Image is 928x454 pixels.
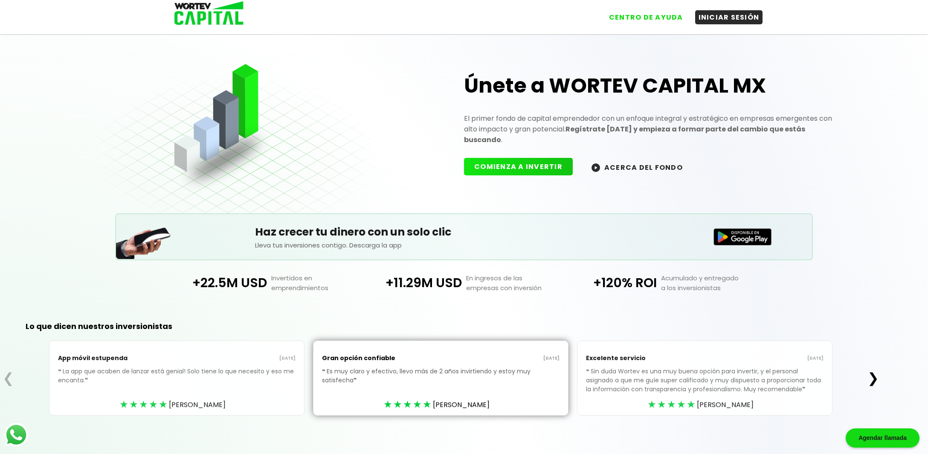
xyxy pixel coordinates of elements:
iframe: Button to launch messaging window [7,420,34,447]
p: [DATE] [177,355,296,362]
p: La app que acaben de lanzar está genial! Solo tiene lo que necesito y eso me encanta. [58,367,296,398]
p: Sin duda Wortev es una muy buena opción para invertir, y el personal asignado a que me guíe super... [586,367,824,407]
span: ❞ [85,376,90,384]
span: ❝ [58,367,63,375]
img: Teléfono [116,217,171,259]
span: ❝ [586,367,591,375]
strong: Regístrate [DATE] y empieza a formar parte del cambio que estás buscando [464,124,805,145]
button: CENTRO DE AYUDA [606,10,687,24]
p: Excelente servicio [586,349,705,367]
img: Disponible en Google Play [713,228,771,245]
div: ★★★★★ [384,398,433,411]
img: logos_whatsapp-icon.242b2217.svg [4,423,28,447]
img: wortev-capital-acerca-del-fondo [592,163,600,172]
button: ❯ [865,370,882,387]
p: Invertidos en emprendimientos [267,273,366,293]
a: COMIENZA A INVERTIR [464,162,581,172]
span: ❞ [354,376,358,384]
span: [PERSON_NAME] [433,399,490,410]
button: ACERCA DEL FONDO [581,158,693,176]
div: ★★★★★ [648,398,697,411]
button: INICIAR SESIÓN [695,10,763,24]
span: ❝ [322,367,327,375]
p: Lleva tus inversiones contigo. Descarga la app [255,240,673,250]
p: +11.29M USD [367,273,462,293]
a: INICIAR SESIÓN [687,4,763,24]
p: El primer fondo de capital emprendedor con un enfoque integral y estratégico en empresas emergent... [464,113,835,145]
div: Agendar llamada [846,428,919,448]
div: ★★★★★ [120,398,169,411]
p: Es muy claro y efectivo, llevo más de 2 años invirtiendo y estoy muy satisfecha [322,367,560,398]
h1: Únete a WORTEV CAPITAL MX [464,72,835,99]
p: +120% ROI [561,273,656,293]
p: En ingresos de las empresas con inversión [462,273,561,293]
p: +22.5M USD [172,273,267,293]
p: Acumulado y entregado a los inversionistas [657,273,756,293]
p: [DATE] [441,355,560,362]
p: Gran opción confiable [322,349,441,367]
button: COMIENZA A INVERTIR [464,158,573,175]
span: ❞ [802,385,807,393]
a: CENTRO DE AYUDA [597,4,687,24]
h5: Haz crecer tu dinero con un solo clic [255,224,673,240]
span: [PERSON_NAME] [697,399,754,410]
p: App móvil estupenda [58,349,177,367]
span: [PERSON_NAME] [169,399,226,410]
p: [DATE] [705,355,824,362]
